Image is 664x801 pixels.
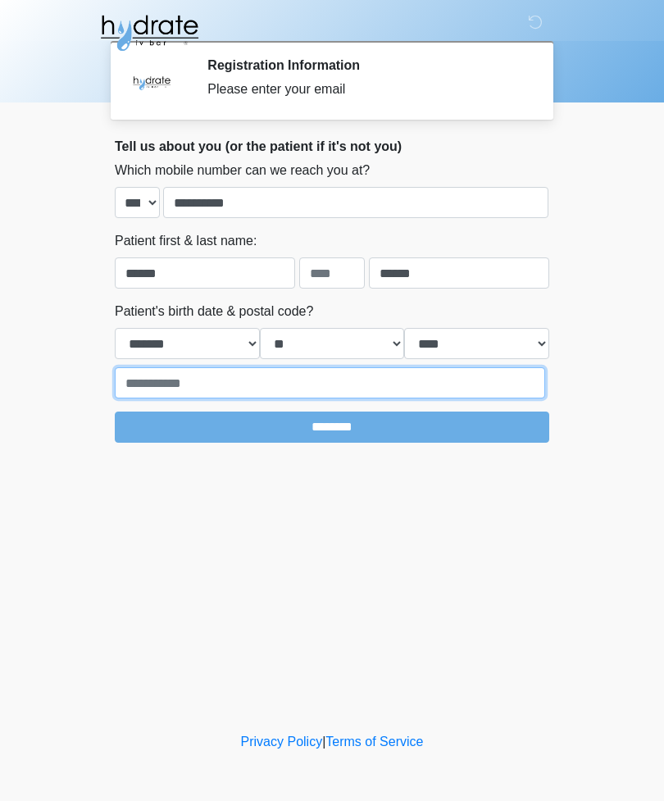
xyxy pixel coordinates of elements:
a: Privacy Policy [241,735,323,749]
a: Terms of Service [325,735,423,749]
label: Patient's birth date & postal code? [115,302,313,321]
h2: Tell us about you (or the patient if it's not you) [115,139,549,154]
a: | [322,735,325,749]
img: Hydrate IV Bar - Fort Collins Logo [98,12,200,53]
label: Patient first & last name: [115,231,257,251]
div: Please enter your email [207,80,525,99]
img: Agent Avatar [127,57,176,107]
label: Which mobile number can we reach you at? [115,161,370,180]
